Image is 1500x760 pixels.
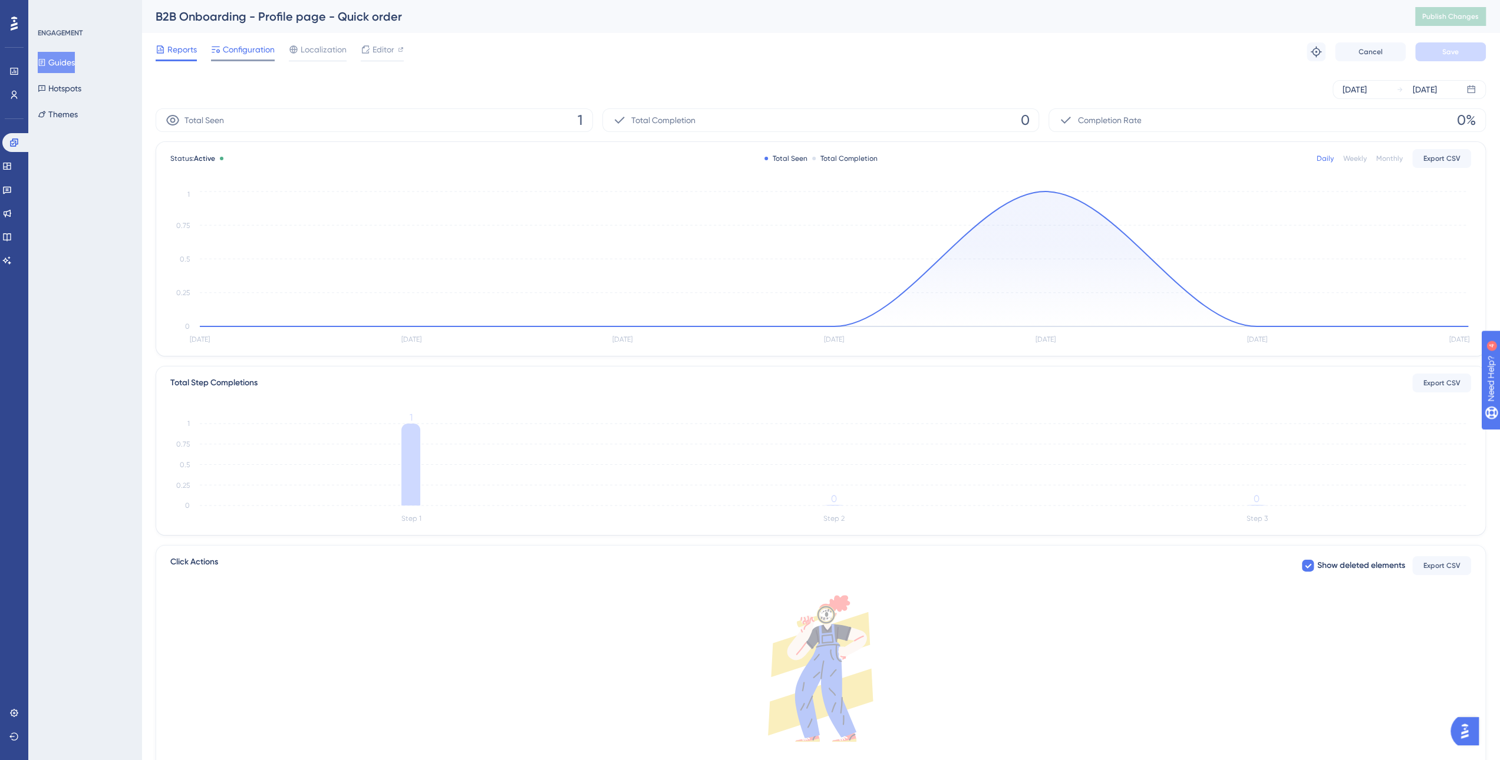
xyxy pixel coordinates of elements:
tspan: 1 [187,190,190,199]
tspan: [DATE] [1449,335,1469,343]
span: Show deleted elements [1317,559,1405,573]
span: Status: [170,154,215,163]
tspan: 0.25 [176,289,190,297]
span: Export CSV [1423,561,1461,570]
tspan: 0.75 [176,440,190,448]
button: Cancel [1335,42,1406,61]
span: Click Actions [170,555,218,576]
button: Publish Changes [1415,7,1486,26]
div: [DATE] [1413,82,1437,97]
tspan: Step 3 [1246,514,1267,523]
span: Reports [167,42,197,57]
button: Hotspots [38,78,81,99]
tspan: 0 [185,501,190,510]
span: 1 [578,111,583,130]
tspan: [DATE] [1247,335,1267,343]
div: Weekly [1343,154,1367,163]
span: Completion Rate [1077,113,1141,127]
tspan: 0 [830,493,836,504]
button: Guides [38,52,75,73]
button: Export CSV [1412,556,1471,575]
span: Total Seen [184,113,224,127]
tspan: Step 2 [823,514,845,523]
div: ENGAGEMENT [38,28,83,38]
div: Daily [1317,154,1334,163]
tspan: 0.25 [176,481,190,490]
div: B2B Onboarding - Profile page - Quick order [156,8,1386,25]
tspan: 0.75 [176,222,190,230]
span: Save [1442,47,1459,57]
tspan: 1 [187,419,190,428]
span: Cancel [1359,47,1383,57]
tspan: Step 1 [401,514,421,523]
span: Export CSV [1423,154,1461,163]
span: Need Help? [28,3,74,17]
div: 4 [82,6,85,15]
span: 0 [1020,111,1029,130]
span: Active [194,154,215,163]
tspan: [DATE] [1036,335,1056,343]
tspan: 0 [185,322,190,331]
tspan: [DATE] [190,335,210,343]
span: Localization [301,42,347,57]
tspan: [DATE] [401,335,421,343]
button: Save [1415,42,1486,61]
div: Total Completion [812,154,878,163]
tspan: 1 [410,412,413,423]
span: Publish Changes [1422,12,1479,21]
tspan: [DATE] [824,335,844,343]
span: Export CSV [1423,378,1461,388]
span: Editor [372,42,394,57]
tspan: 0.5 [180,461,190,469]
iframe: UserGuiding AI Assistant Launcher [1450,713,1486,749]
button: Export CSV [1412,374,1471,392]
span: 0% [1457,111,1476,130]
div: Total Step Completions [170,376,258,390]
div: Monthly [1376,154,1403,163]
div: Total Seen [764,154,807,163]
button: Themes [38,104,78,125]
tspan: [DATE] [612,335,632,343]
tspan: 0.5 [180,255,190,263]
span: Configuration [223,42,275,57]
tspan: 0 [1254,493,1260,504]
button: Export CSV [1412,149,1471,168]
div: [DATE] [1343,82,1367,97]
span: Total Completion [631,113,695,127]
